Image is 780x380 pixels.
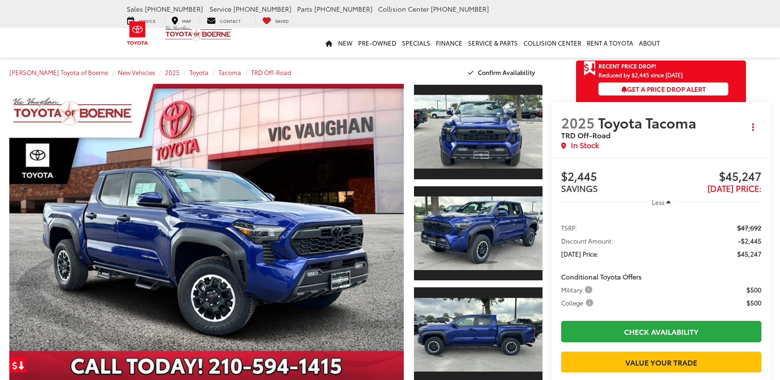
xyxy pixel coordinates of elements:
[561,112,595,132] span: 2025
[414,84,543,180] a: Expand Photo 1
[399,28,433,58] a: Specials
[465,28,521,58] a: Service & Parts: Opens in a new tab
[661,170,761,184] span: $45,247
[145,4,203,14] span: [PHONE_NUMBER]
[463,64,543,81] button: Confirm Availability
[190,68,209,76] a: Toyota
[598,72,728,78] span: Reduced by $2,445 since [DATE]
[561,298,597,307] button: College
[571,140,599,150] span: In Stock
[127,4,143,14] span: Sales
[652,198,665,206] span: Less
[9,68,108,76] a: [PERSON_NAME] Toyota of Boerne
[561,285,594,294] span: Military
[251,68,291,76] a: TRD Off-Road
[737,249,761,258] span: $45,247
[752,123,754,131] span: dropdown dots
[120,15,163,25] a: Service
[478,68,535,76] span: Confirm Availability
[561,223,577,232] span: TSRP:
[561,129,610,140] span: TRD Off-Road
[355,28,399,58] a: Pre-Owned
[561,170,661,184] span: $2,445
[218,68,241,76] a: Tacoma
[233,4,292,14] span: [PHONE_NUMBER]
[210,4,231,14] span: Service
[561,182,598,194] span: SAVINGS
[583,61,596,76] span: Get Price Drop Alert
[561,272,642,281] span: Conditional Toyota Offers
[598,62,656,70] span: Recent Price Drop!
[561,321,761,342] a: Check Availability
[621,84,706,94] span: Get a Price Drop Alert
[433,28,465,58] a: Finance
[413,95,543,169] img: 2025 Toyota Tacoma TRD Off-Road
[165,25,231,41] img: Vic Vaughan Toyota of Boerne
[200,15,248,25] a: Contact
[413,197,543,270] img: 2025 Toyota Tacoma TRD Off-Road
[738,236,761,245] span: -$2,445
[255,15,296,25] a: My Saved Vehicles
[636,28,663,58] a: About
[737,223,761,232] span: $47,692
[745,119,761,135] button: Actions
[297,4,312,14] span: Parts
[707,182,761,194] span: [DATE] Price:
[746,285,761,294] span: $500
[647,194,675,210] button: Less
[378,4,429,14] span: Collision Center
[561,298,595,307] span: College
[598,112,699,132] span: Toyota Tacoma
[746,298,761,307] span: $500
[561,249,598,258] span: [DATE] Price:
[431,4,489,14] span: [PHONE_NUMBER]
[314,4,373,14] span: [PHONE_NUMBER]
[413,298,543,371] img: 2025 Toyota Tacoma TRD Off-Road
[118,68,155,76] a: New Vehicles
[165,68,180,76] a: 2025
[9,358,28,373] a: Get Price Drop Alert
[521,28,584,58] a: Collision Center
[335,28,355,58] a: New
[414,185,543,282] a: Expand Photo 2
[561,352,761,373] a: Value Your Trade
[561,236,613,245] span: Discount Amount:
[576,61,746,72] a: Get Price Drop Alert Recent Price Drop!
[323,28,335,58] a: Home
[164,15,198,25] a: Map
[561,285,596,294] button: Military
[275,18,289,24] span: Saved
[584,28,636,58] a: Rent a Toyota
[120,18,155,48] img: Toyota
